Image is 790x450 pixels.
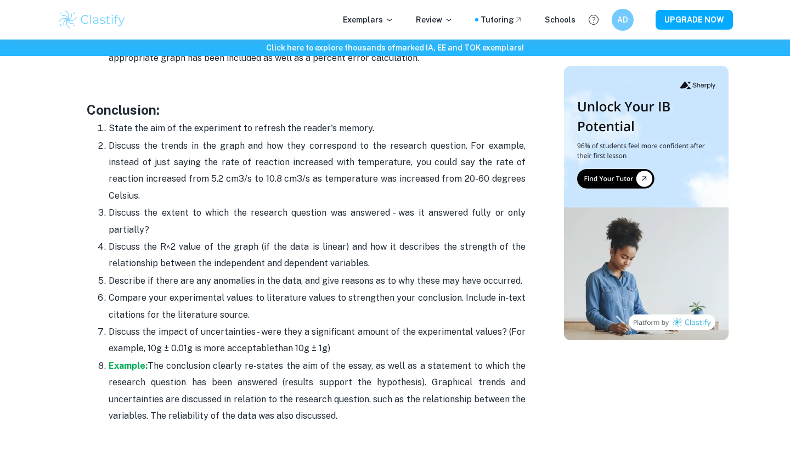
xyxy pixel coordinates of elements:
[656,10,733,30] button: UPGRADE NOW
[109,361,148,371] a: Example:
[481,14,523,26] a: Tutoring
[2,42,788,54] h6: Click here to explore thousands of marked IA, EE and TOK exemplars !
[617,14,629,26] h6: AD
[545,14,575,26] a: Schools
[109,205,526,238] p: Discuss the extent to which the research question was answered - was it answered fully or only pa...
[109,361,526,421] span: The conclusion clearly re-states the aim of the essay, as well as a statement to which the resear...
[584,10,603,29] button: Help and Feedback
[343,14,394,26] p: Exemplars
[612,9,634,31] button: AD
[416,14,453,26] p: Review
[274,343,330,353] span: than 10g ± 1g)
[109,324,526,357] p: Discuss the impact of uncertainties - were they a significant amount of the experimental values? ...
[57,9,127,31] img: Clastify logo
[109,138,526,205] p: Discuss the trends in the graph and how they correspond to the research question. For example, in...
[87,100,526,120] h3: Conclusion:
[109,273,526,289] p: Describe if there are any anomalies in the data, and give reasons as to why these may have occurred.
[109,239,526,272] p: Discuss the R^2 value of the graph (if the data is linear) and how it describes the strength of t...
[109,120,526,137] p: State the aim of the experiment to refresh the reader's memory.
[564,66,729,340] img: Thumbnail
[109,290,526,323] p: Compare your experimental values to literature values to strengthen your conclusion. Include in-t...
